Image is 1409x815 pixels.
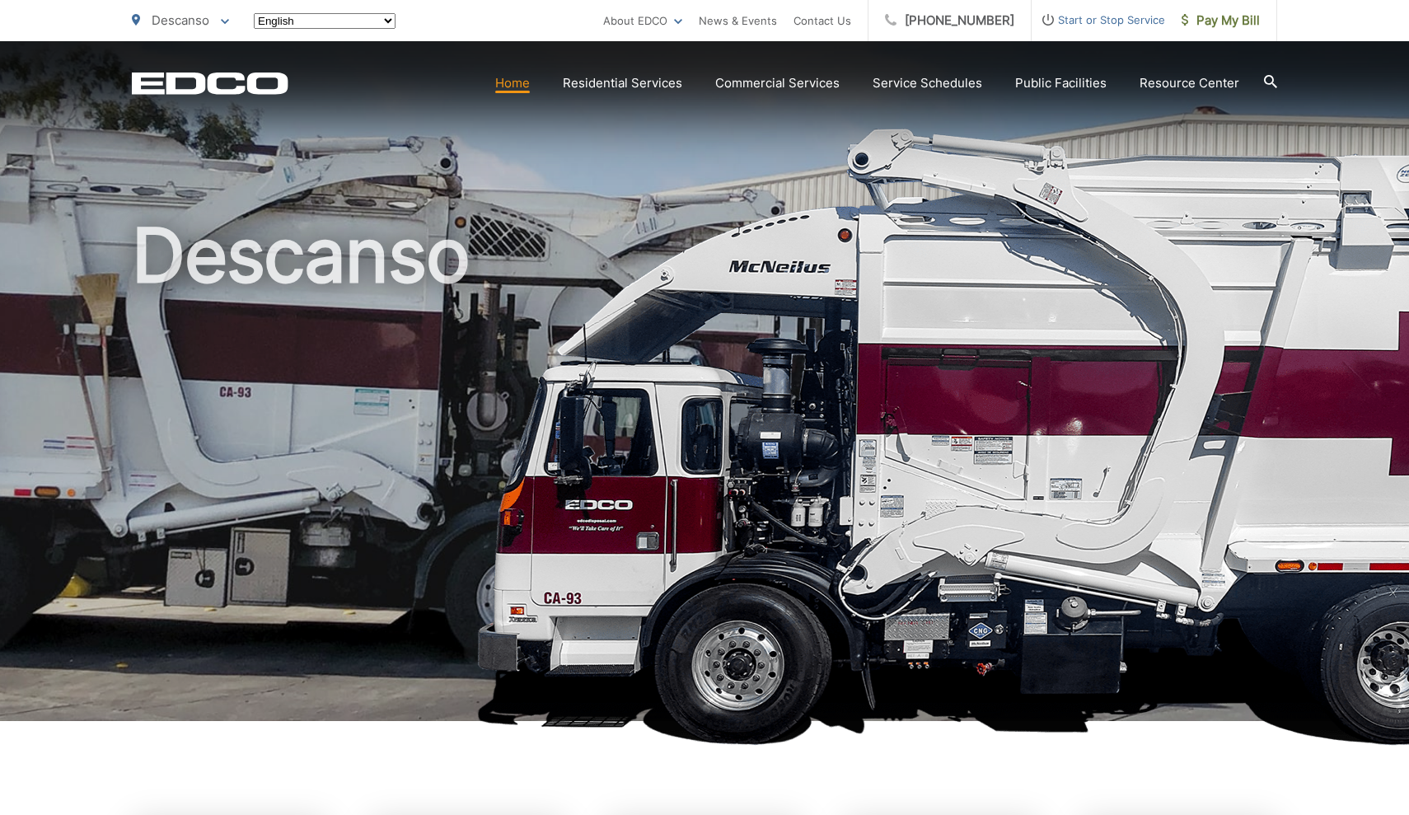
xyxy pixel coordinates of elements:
span: Pay My Bill [1182,11,1260,30]
a: Home [495,73,530,93]
a: News & Events [699,11,777,30]
a: Resource Center [1140,73,1239,93]
a: Residential Services [563,73,682,93]
select: Select a language [254,13,396,29]
a: EDCD logo. Return to the homepage. [132,72,288,95]
h1: Descanso [132,214,1277,736]
a: Contact Us [793,11,851,30]
a: Public Facilities [1015,73,1107,93]
a: About EDCO [603,11,682,30]
span: Descanso [152,12,209,28]
a: Service Schedules [873,73,982,93]
a: Commercial Services [715,73,840,93]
